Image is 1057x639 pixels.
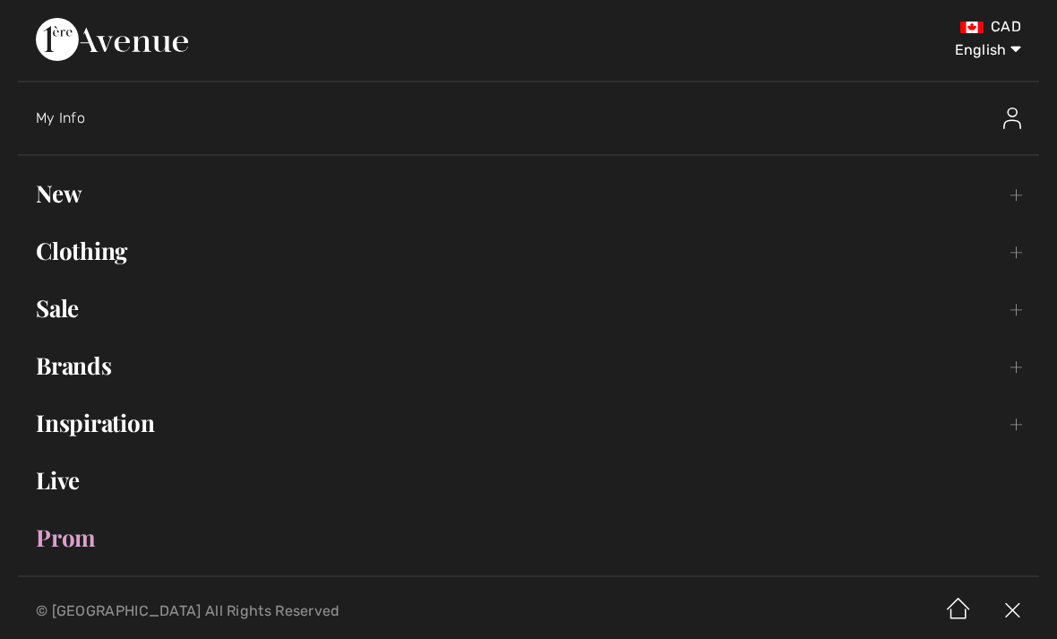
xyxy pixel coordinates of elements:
img: X [985,583,1039,639]
a: Brands [18,346,1039,385]
a: Live [18,461,1039,500]
img: My Info [1003,108,1021,129]
img: Home [932,583,985,639]
img: 1ère Avenue [36,18,188,61]
div: CAD [622,18,1021,36]
a: New [18,174,1039,213]
a: Prom [18,518,1039,557]
a: Sale [18,289,1039,328]
a: Clothing [18,231,1039,271]
a: My InfoMy Info [36,90,1039,147]
a: Inspiration [18,403,1039,443]
p: © [GEOGRAPHIC_DATA] All Rights Reserved [36,605,621,617]
span: My Info [36,109,85,126]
